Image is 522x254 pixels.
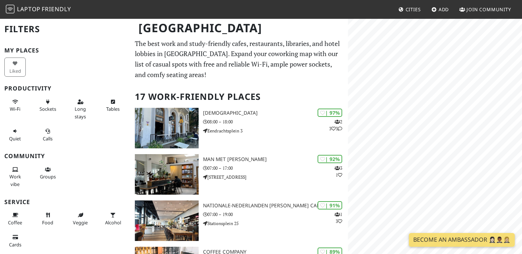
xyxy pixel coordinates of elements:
[203,220,348,227] p: Stationsplein 25
[4,96,26,115] button: Wi-Fi
[4,18,126,40] h2: Filters
[130,200,348,241] a: Nationale-Nederlanden Douwe Egberts Café | 91% 13 Nationale-Nederlanden [PERSON_NAME] Café 07:00 ...
[203,174,348,181] p: [STREET_ADDRESS]
[37,164,58,183] button: Groups
[439,6,449,13] span: Add
[6,5,14,13] img: LaptopFriendly
[135,86,344,108] h2: 17 Work-Friendly Places
[37,209,58,228] button: Food
[318,155,342,163] div: | 92%
[203,110,348,116] h3: [DEMOGRAPHIC_DATA]
[102,209,124,228] button: Alcohol
[8,219,22,226] span: Coffee
[37,125,58,144] button: Calls
[9,173,21,187] span: People working
[130,154,348,195] a: Man met bril koffie | 92% 31 Man met [PERSON_NAME] 07:00 – 17:00 [STREET_ADDRESS]
[135,108,199,148] img: Heilige Boontjes
[4,85,126,92] h3: Productivity
[335,165,342,178] p: 3 1
[37,96,58,115] button: Sockets
[135,154,199,195] img: Man met bril koffie
[133,18,347,38] h1: [GEOGRAPHIC_DATA]
[70,209,91,228] button: Veggie
[43,135,53,142] span: Video/audio calls
[318,109,342,117] div: | 97%
[4,199,126,206] h3: Service
[203,165,348,172] p: 07:00 – 17:00
[102,96,124,115] button: Tables
[318,201,342,209] div: | 91%
[428,3,452,16] a: Add
[42,219,53,226] span: Food
[40,173,56,180] span: Group tables
[203,203,348,209] h3: Nationale-Nederlanden [PERSON_NAME] Café
[10,106,20,112] span: Stable Wi-Fi
[130,108,348,148] a: Heilige Boontjes | 97% 233 [DEMOGRAPHIC_DATA] 08:00 – 18:00 Eendrachtsplein 3
[9,241,21,248] span: Credit cards
[9,135,21,142] span: Quiet
[329,118,342,132] p: 2 3 3
[4,47,126,54] h3: My Places
[4,231,26,250] button: Cards
[42,5,71,13] span: Friendly
[4,125,26,144] button: Quiet
[73,219,88,226] span: Veggie
[4,209,26,228] button: Coffee
[395,3,424,16] a: Cities
[409,233,515,247] a: Become an Ambassador 🤵🏻‍♀️🤵🏾‍♂️🤵🏼‍♀️
[406,6,421,13] span: Cities
[40,106,56,112] span: Power sockets
[105,219,121,226] span: Alcohol
[135,38,344,80] p: The best work and study-friendly cafes, restaurants, libraries, and hotel lobbies in [GEOGRAPHIC_...
[335,211,342,225] p: 1 3
[456,3,514,16] a: Join Community
[106,106,120,112] span: Work-friendly tables
[4,153,126,160] h3: Community
[203,211,348,218] p: 07:00 – 19:00
[135,200,199,241] img: Nationale-Nederlanden Douwe Egberts Café
[75,106,86,119] span: Long stays
[4,164,26,190] button: Work vibe
[467,6,511,13] span: Join Community
[203,118,348,125] p: 08:00 – 18:00
[6,3,71,16] a: LaptopFriendly LaptopFriendly
[203,156,348,162] h3: Man met [PERSON_NAME]
[70,96,91,122] button: Long stays
[203,127,348,134] p: Eendrachtsplein 3
[17,5,41,13] span: Laptop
